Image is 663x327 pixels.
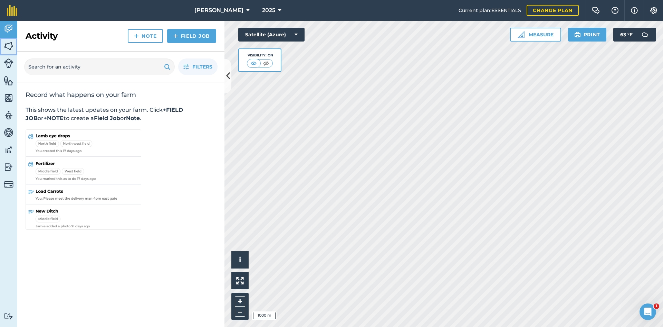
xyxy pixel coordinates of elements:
span: 1 [654,303,659,309]
div: Visibility: On [247,53,273,58]
img: Four arrows, one pointing top left, one top right, one bottom right and the last bottom left [236,277,244,284]
span: i [239,255,241,264]
button: Filters [178,58,218,75]
button: Measure [510,28,561,42]
img: svg+xml;base64,PHN2ZyB4bWxucz0iaHR0cDovL3d3dy53My5vcmcvMjAwMC9zdmciIHdpZHRoPSI1NiIgaGVpZ2h0PSI2MC... [4,41,13,51]
img: svg+xml;base64,PD94bWwgdmVyc2lvbj0iMS4wIiBlbmNvZGluZz0idXRmLTgiPz4KPCEtLSBHZW5lcmF0b3I6IEFkb2JlIE... [4,180,13,189]
img: svg+xml;base64,PD94bWwgdmVyc2lvbj0iMS4wIiBlbmNvZGluZz0idXRmLTgiPz4KPCEtLSBHZW5lcmF0b3I6IEFkb2JlIE... [4,110,13,120]
button: Satellite (Azure) [238,28,305,42]
img: svg+xml;base64,PHN2ZyB4bWxucz0iaHR0cDovL3d3dy53My5vcmcvMjAwMC9zdmciIHdpZHRoPSIxNCIgaGVpZ2h0PSIyNC... [173,32,178,40]
h2: Activity [26,30,58,42]
strong: +NOTE [44,115,64,121]
img: svg+xml;base64,PHN2ZyB4bWxucz0iaHR0cDovL3d3dy53My5vcmcvMjAwMC9zdmciIHdpZHRoPSI1MCIgaGVpZ2h0PSI0MC... [262,60,270,67]
img: svg+xml;base64,PHN2ZyB4bWxucz0iaHR0cDovL3d3dy53My5vcmcvMjAwMC9zdmciIHdpZHRoPSI1MCIgaGVpZ2h0PSI0MC... [249,60,258,67]
a: Note [128,29,163,43]
img: svg+xml;base64,PD94bWwgdmVyc2lvbj0iMS4wIiBlbmNvZGluZz0idXRmLTgiPz4KPCEtLSBHZW5lcmF0b3I6IEFkb2JlIE... [4,24,13,34]
p: This shows the latest updates on your farm. Click or to create a or . [26,106,216,122]
img: svg+xml;base64,PHN2ZyB4bWxucz0iaHR0cDovL3d3dy53My5vcmcvMjAwMC9zdmciIHdpZHRoPSI1NiIgaGVpZ2h0PSI2MC... [4,75,13,86]
img: svg+xml;base64,PD94bWwgdmVyc2lvbj0iMS4wIiBlbmNvZGluZz0idXRmLTgiPz4KPCEtLSBHZW5lcmF0b3I6IEFkb2JlIE... [638,28,652,42]
img: svg+xml;base64,PHN2ZyB4bWxucz0iaHR0cDovL3d3dy53My5vcmcvMjAwMC9zdmciIHdpZHRoPSIxOSIgaGVpZ2h0PSIyNC... [574,30,581,39]
img: fieldmargin Logo [7,5,17,16]
img: svg+xml;base64,PD94bWwgdmVyc2lvbj0iMS4wIiBlbmNvZGluZz0idXRmLTgiPz4KPCEtLSBHZW5lcmF0b3I6IEFkb2JlIE... [4,162,13,172]
span: Current plan : ESSENTIALS [459,7,521,14]
a: Change plan [527,5,579,16]
img: svg+xml;base64,PHN2ZyB4bWxucz0iaHR0cDovL3d3dy53My5vcmcvMjAwMC9zdmciIHdpZHRoPSIxNyIgaGVpZ2h0PSIxNy... [631,6,638,15]
button: Print [568,28,607,42]
a: Field Job [167,29,216,43]
button: + [235,296,245,307]
img: svg+xml;base64,PD94bWwgdmVyc2lvbj0iMS4wIiBlbmNvZGluZz0idXRmLTgiPz4KPCEtLSBHZW5lcmF0b3I6IEFkb2JlIE... [4,313,13,319]
strong: Field Job [94,115,120,121]
h2: Record what happens on your farm [26,91,216,99]
img: svg+xml;base64,PD94bWwgdmVyc2lvbj0iMS4wIiBlbmNvZGluZz0idXRmLTgiPz4KPCEtLSBHZW5lcmF0b3I6IEFkb2JlIE... [4,145,13,155]
span: 2025 [262,6,275,15]
img: svg+xml;base64,PHN2ZyB4bWxucz0iaHR0cDovL3d3dy53My5vcmcvMjAwMC9zdmciIHdpZHRoPSI1NiIgaGVpZ2h0PSI2MC... [4,93,13,103]
span: Filters [192,63,212,71]
button: 63 °F [613,28,656,42]
img: svg+xml;base64,PHN2ZyB4bWxucz0iaHR0cDovL3d3dy53My5vcmcvMjAwMC9zdmciIHdpZHRoPSIxNCIgaGVpZ2h0PSIyNC... [134,32,139,40]
input: Search for an activity [24,58,175,75]
img: Ruler icon [518,31,525,38]
span: 63 ° F [620,28,633,42]
iframe: Intercom live chat [640,303,656,320]
span: [PERSON_NAME] [194,6,243,15]
img: svg+xml;base64,PD94bWwgdmVyc2lvbj0iMS4wIiBlbmNvZGluZz0idXRmLTgiPz4KPCEtLSBHZW5lcmF0b3I6IEFkb2JlIE... [4,58,13,68]
img: svg+xml;base64,PHN2ZyB4bWxucz0iaHR0cDovL3d3dy53My5vcmcvMjAwMC9zdmciIHdpZHRoPSIxOSIgaGVpZ2h0PSIyNC... [164,63,171,71]
img: Two speech bubbles overlapping with the left bubble in the forefront [592,7,600,14]
img: svg+xml;base64,PD94bWwgdmVyc2lvbj0iMS4wIiBlbmNvZGluZz0idXRmLTgiPz4KPCEtLSBHZW5lcmF0b3I6IEFkb2JlIE... [4,127,13,138]
button: – [235,307,245,317]
img: A cog icon [650,7,658,14]
img: A question mark icon [611,7,619,14]
button: i [231,251,249,269]
strong: Note [126,115,140,121]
